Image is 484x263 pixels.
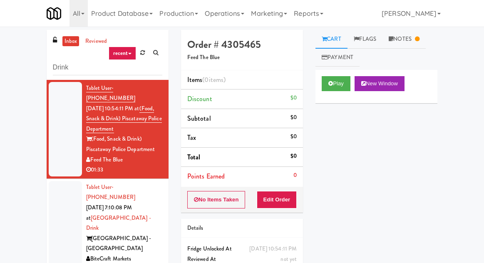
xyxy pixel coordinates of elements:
a: reviewed [83,36,109,47]
a: [GEOGRAPHIC_DATA] - Drink [86,214,151,232]
div: 0 [293,170,297,181]
span: [DATE] 7:10:08 PM at [86,203,132,222]
div: 01:33 [86,165,162,175]
span: Tax [187,133,196,142]
span: Points Earned [187,171,225,181]
h4: Order # 4305465 [187,39,297,50]
a: Notes [382,30,426,49]
a: Tablet User· [PHONE_NUMBER] [86,183,135,201]
button: Edit Order [257,191,297,208]
a: Tablet User· [PHONE_NUMBER] [86,84,135,103]
div: $0 [290,112,297,123]
div: $0 [290,93,297,103]
div: [DATE] 10:54:11 PM [249,244,297,254]
h5: Feed The Blue [187,55,297,61]
div: [GEOGRAPHIC_DATA] - [GEOGRAPHIC_DATA] [86,233,162,254]
div: Fridge Unlocked At [187,244,297,254]
button: Play [322,76,350,91]
span: not yet [280,255,297,263]
a: inbox [62,36,79,47]
span: Total [187,152,201,162]
ng-pluralize: items [209,75,224,84]
div: Details [187,223,297,233]
a: recent [109,47,136,60]
span: Discount [187,94,212,104]
div: $0 [290,151,297,161]
div: Feed The Blue [86,155,162,165]
span: Subtotal [187,114,211,123]
input: Search vision orders [53,60,162,75]
a: Payment [315,48,360,67]
div: $0 [290,131,297,142]
a: (Food, Snack & Drink) Piscataway Police Department [86,104,162,133]
button: New Window [355,76,405,91]
span: (0 ) [202,75,226,84]
a: Cart [315,30,347,49]
button: No Items Taken [187,191,246,208]
div: (Food, Snack & Drink) Piscataway Police Department [86,134,162,154]
a: Flags [347,30,383,49]
span: Items [187,75,226,84]
li: Tablet User· [PHONE_NUMBER][DATE] 10:54:11 PM at(Food, Snack & Drink) Piscataway Police Departmen... [47,80,169,179]
span: [DATE] 10:54:11 PM at [86,104,139,112]
img: Micromart [47,6,61,21]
